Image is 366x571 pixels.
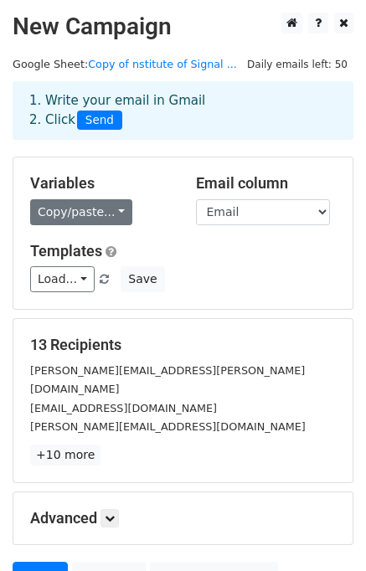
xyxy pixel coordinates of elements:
a: Daily emails left: 50 [241,58,353,70]
h5: Variables [30,174,171,193]
small: Google Sheet: [13,58,237,70]
a: +10 more [30,445,101,466]
h2: New Campaign [13,13,353,41]
button: Save [121,266,164,292]
iframe: Chat Widget [282,491,366,571]
div: 1. Write your email in Gmail 2. Click [17,91,349,130]
small: [EMAIL_ADDRESS][DOMAIN_NAME] [30,402,217,414]
h5: Advanced [30,509,336,527]
h5: 13 Recipients [30,336,336,354]
small: [PERSON_NAME][EMAIL_ADDRESS][PERSON_NAME][DOMAIN_NAME] [30,364,305,396]
span: Daily emails left: 50 [241,55,353,74]
a: Templates [30,242,102,260]
a: Copy/paste... [30,199,132,225]
a: Load... [30,266,95,292]
a: Copy of nstitute of Signal ... [88,58,237,70]
h5: Email column [196,174,337,193]
span: Send [77,111,122,131]
small: [PERSON_NAME][EMAIL_ADDRESS][DOMAIN_NAME] [30,420,306,433]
